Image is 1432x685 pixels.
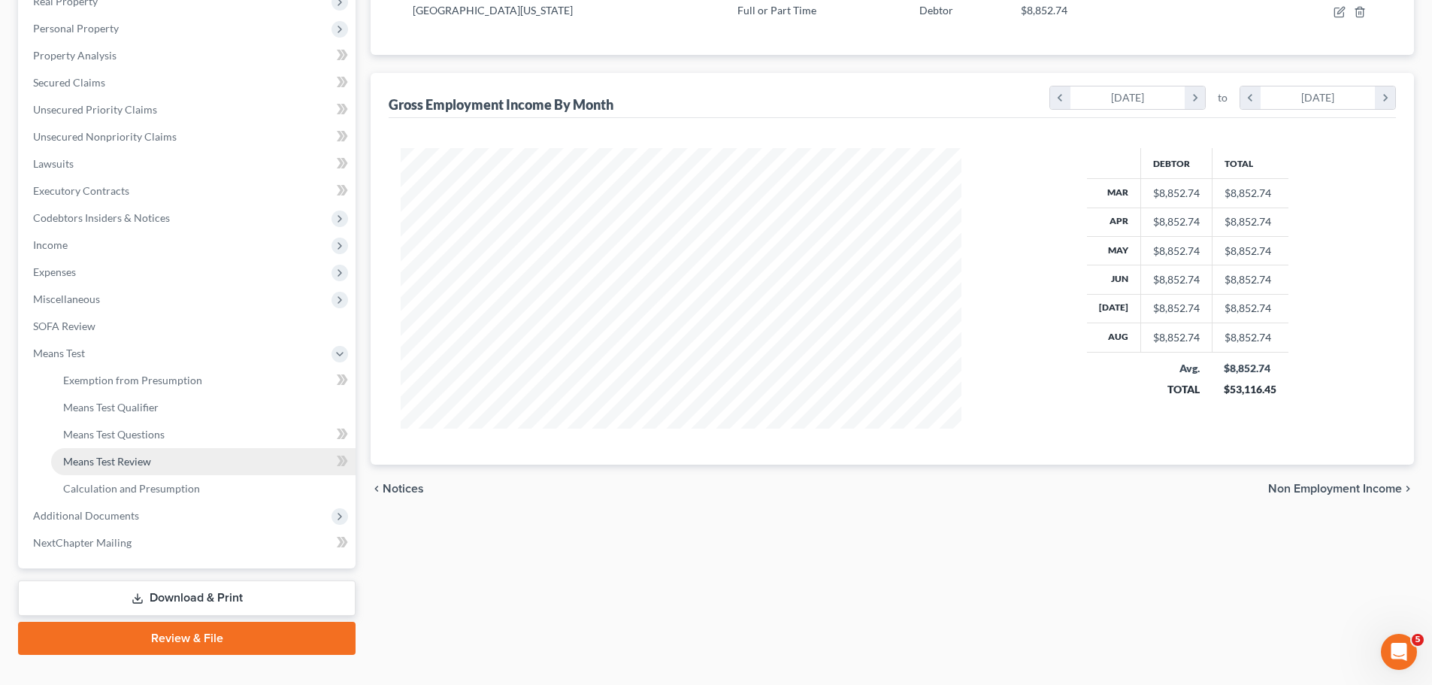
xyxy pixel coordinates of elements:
[63,374,202,386] span: Exemption from Presumption
[1140,148,1212,178] th: Debtor
[51,367,356,394] a: Exemption from Presumption
[33,238,68,251] span: Income
[383,483,424,495] span: Notices
[21,69,356,96] a: Secured Claims
[1218,90,1228,105] span: to
[33,157,74,170] span: Lawsuits
[33,211,170,224] span: Codebtors Insiders & Notices
[1087,208,1141,236] th: Apr
[63,455,151,468] span: Means Test Review
[21,96,356,123] a: Unsecured Priority Claims
[33,320,95,332] span: SOFA Review
[1153,301,1200,316] div: $8,852.74
[33,76,105,89] span: Secured Claims
[1021,4,1067,17] span: $8,852.74
[51,394,356,421] a: Means Test Qualifier
[1153,244,1200,259] div: $8,852.74
[1153,186,1200,201] div: $8,852.74
[1212,236,1288,265] td: $8,852.74
[21,123,356,150] a: Unsecured Nonpriority Claims
[63,482,200,495] span: Calculation and Presumption
[21,42,356,69] a: Property Analysis
[1087,179,1141,208] th: Mar
[63,428,165,441] span: Means Test Questions
[1212,265,1288,294] td: $8,852.74
[1087,236,1141,265] th: May
[33,347,85,359] span: Means Test
[1381,634,1417,670] iframe: Intercom live chat
[33,536,132,549] span: NextChapter Mailing
[1087,265,1141,294] th: Jun
[1224,361,1276,376] div: $8,852.74
[1375,86,1395,109] i: chevron_right
[33,49,117,62] span: Property Analysis
[51,421,356,448] a: Means Test Questions
[371,483,424,495] button: chevron_left Notices
[1412,634,1424,646] span: 5
[1153,330,1200,345] div: $8,852.74
[1212,294,1288,323] td: $8,852.74
[1152,382,1200,397] div: TOTAL
[1087,294,1141,323] th: [DATE]
[21,529,356,556] a: NextChapter Mailing
[21,313,356,340] a: SOFA Review
[51,448,356,475] a: Means Test Review
[18,622,356,655] a: Review & File
[1212,323,1288,352] td: $8,852.74
[1087,323,1141,352] th: Aug
[371,483,383,495] i: chevron_left
[33,130,177,143] span: Unsecured Nonpriority Claims
[1224,382,1276,397] div: $53,116.45
[51,475,356,502] a: Calculation and Presumption
[1152,361,1200,376] div: Avg.
[1261,86,1376,109] div: [DATE]
[1153,272,1200,287] div: $8,852.74
[413,4,573,17] span: [GEOGRAPHIC_DATA][US_STATE]
[33,22,119,35] span: Personal Property
[1240,86,1261,109] i: chevron_left
[33,184,129,197] span: Executory Contracts
[1212,148,1288,178] th: Total
[21,150,356,177] a: Lawsuits
[1070,86,1185,109] div: [DATE]
[1212,208,1288,236] td: $8,852.74
[33,292,100,305] span: Miscellaneous
[33,265,76,278] span: Expenses
[63,401,159,414] span: Means Test Qualifier
[1268,483,1414,495] button: Non Employment Income chevron_right
[21,177,356,205] a: Executory Contracts
[1268,483,1402,495] span: Non Employment Income
[18,580,356,616] a: Download & Print
[1153,214,1200,229] div: $8,852.74
[919,4,953,17] span: Debtor
[33,103,157,116] span: Unsecured Priority Claims
[33,509,139,522] span: Additional Documents
[1185,86,1205,109] i: chevron_right
[1212,179,1288,208] td: $8,852.74
[737,4,816,17] span: Full or Part Time
[1402,483,1414,495] i: chevron_right
[1050,86,1070,109] i: chevron_left
[389,95,613,114] div: Gross Employment Income By Month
